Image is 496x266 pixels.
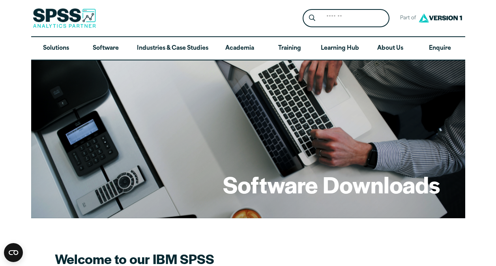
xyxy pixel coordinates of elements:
[31,37,81,60] a: Solutions
[305,11,319,26] button: Search magnifying glass icon
[33,8,96,28] img: SPSS Analytics Partner
[223,169,440,200] h1: Software Downloads
[309,15,315,21] svg: Search magnifying glass icon
[417,11,464,25] img: Version1 Logo
[314,37,365,60] a: Learning Hub
[264,37,314,60] a: Training
[215,37,264,60] a: Academia
[396,13,417,24] span: Part of
[81,37,131,60] a: Software
[303,9,389,28] form: Site Header Search Form
[131,37,215,60] a: Industries & Case Studies
[31,37,465,60] nav: Desktop version of site main menu
[4,243,23,262] button: Open CMP widget
[365,37,415,60] a: About Us
[415,37,465,60] a: Enquire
